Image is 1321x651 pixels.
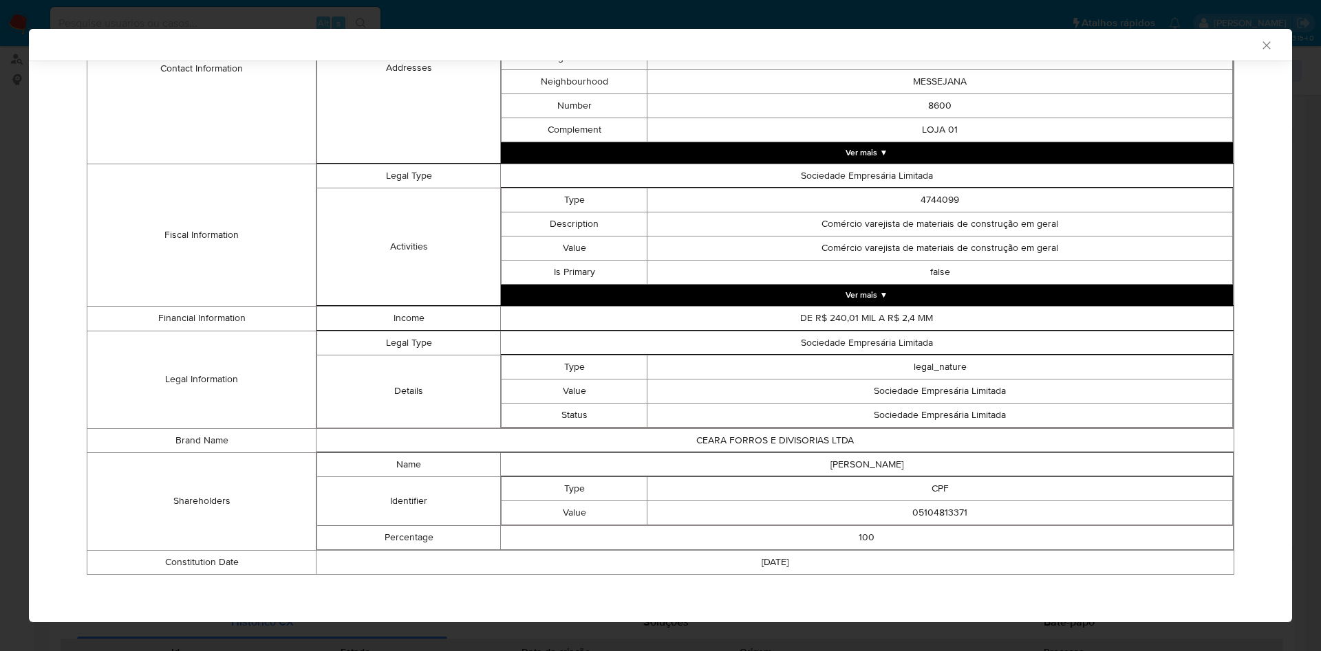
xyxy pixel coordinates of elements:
td: 05104813371 [647,500,1233,525]
td: Fiscal Information [87,164,316,306]
td: Sociedade Empresária Limitada [647,379,1233,403]
td: DE R$ 240,01 MIL A R$ 2,4 MM [500,306,1233,330]
td: Details [317,355,500,428]
td: LOJA 01 [647,118,1233,142]
td: Income [317,306,500,330]
td: Value [501,500,647,525]
td: Legal Type [317,331,500,355]
td: Brand Name [87,428,316,452]
td: false [647,260,1233,284]
td: [PERSON_NAME] [500,452,1233,476]
td: Legal Information [87,331,316,428]
td: 8600 [647,93,1233,118]
td: Number [501,93,647,118]
button: Expand array [501,285,1233,305]
td: Description [501,212,647,236]
td: [DATE] [316,550,1234,574]
td: 100 [500,525,1233,549]
td: 4744099 [647,188,1233,212]
td: Sociedade Empresária Limitada [647,403,1233,427]
td: legal_nature [647,355,1233,379]
td: Constitution Date [87,550,316,574]
td: Sociedade Empresária Limitada [500,331,1233,355]
td: Financial Information [87,306,316,331]
button: Fechar a janela [1260,38,1272,51]
div: closure-recommendation-modal [29,29,1292,622]
td: Identifier [317,476,500,525]
td: Legal Type [317,164,500,188]
td: Type [501,188,647,212]
td: CEARA FORROS E DIVISORIAS LTDA [316,428,1234,452]
td: Neighbourhood [501,69,647,93]
td: MESSEJANA [647,69,1233,93]
td: Value [501,379,647,403]
td: Activities [317,188,500,305]
td: Comércio varejista de materiais de construção em geral [647,212,1233,236]
td: Type [501,476,647,500]
td: Value [501,236,647,260]
td: Comércio varejista de materiais de construção em geral [647,236,1233,260]
td: Is Primary [501,260,647,284]
button: Expand array [501,142,1233,163]
td: Sociedade Empresária Limitada [500,164,1233,188]
td: CPF [647,476,1233,500]
td: Percentage [317,525,500,549]
td: Complement [501,118,647,142]
td: Name [317,452,500,476]
td: Shareholders [87,452,316,550]
td: Status [501,403,647,427]
td: Type [501,355,647,379]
